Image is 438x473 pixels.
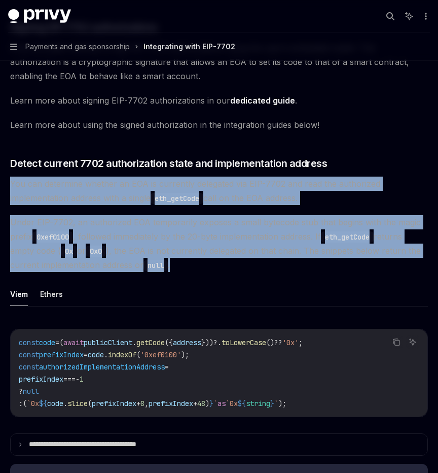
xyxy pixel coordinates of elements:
[230,95,295,106] a: dedicated guide
[23,387,39,396] span: null
[270,399,274,408] span: }
[246,399,270,408] span: string
[181,350,189,359] span: );
[19,362,39,371] span: const
[23,399,27,408] span: (
[390,335,403,349] button: Copy the contents from the code block
[63,375,76,384] span: ===
[39,350,84,359] span: prefixIndex
[25,41,130,53] span: Payments and gas sponsorship
[274,399,278,408] span: `
[140,350,181,359] span: '0xef0100'
[27,399,39,408] span: `0x
[39,338,55,347] span: code
[226,399,238,408] span: `0x
[420,9,430,23] button: More actions
[86,246,106,257] code: 0x0
[10,93,428,108] span: Learn more about signing EIP-7702 authorizations in our .
[63,399,67,408] span: .
[59,338,63,347] span: (
[238,399,246,408] span: ${
[132,338,136,347] span: .
[10,177,428,205] span: You can determine whether an EOA is currently delegated via EIP-7702 and read the authorized impl...
[274,338,282,347] span: ??
[19,338,39,347] span: const
[136,350,140,359] span: (
[406,335,419,349] button: Ask AI
[39,399,47,408] span: ${
[10,282,28,306] button: Viem
[47,399,63,408] span: code
[282,338,299,347] span: '0x'
[165,338,173,347] span: ({
[84,338,132,347] span: publicClient
[61,246,77,257] code: 0x
[10,156,327,171] span: Detect current 7702 authorization state and implementation address
[209,399,213,408] span: }
[84,350,88,359] span: =
[92,399,136,408] span: prefixIndex
[19,350,39,359] span: const
[19,387,23,396] span: ?
[193,399,197,408] span: +
[205,399,209,408] span: )
[201,338,222,347] span: }))?.
[88,399,92,408] span: (
[10,118,428,132] span: Learn more about using the signed authorization in the integration guides below!
[197,399,205,408] span: 48
[278,399,286,408] span: );
[88,350,104,359] span: code
[299,338,303,347] span: ;
[266,338,274,347] span: ()
[32,231,73,243] code: 0xef0100
[10,41,428,83] span: Privy provides methods to sign EIP-7702 authorizations using the user’s embedded wallet. This aut...
[19,375,63,384] span: prefixIndex
[67,399,88,408] span: slice
[173,338,201,347] span: address
[143,41,235,53] div: Integrating with EIP-7702
[321,231,374,243] code: eth_getCode
[104,350,108,359] span: .
[8,9,71,23] img: dark logo
[39,362,165,371] span: authorizedImplementationAddress
[144,399,149,408] span: ,
[222,338,266,347] span: toLowerCase
[40,282,63,306] button: Ethers
[213,399,217,408] span: `
[140,399,144,408] span: 8
[10,215,428,272] span: Under EIP-7702, an authorized EOA temporarily exposes a small bytecode stub that begins with the ...
[217,399,226,408] span: as
[136,399,140,408] span: +
[136,338,165,347] span: getCode
[76,375,80,384] span: -
[108,350,136,359] span: indexOf
[63,338,84,347] span: await
[149,399,193,408] span: prefixIndex
[55,338,59,347] span: =
[143,260,168,271] code: null
[80,375,84,384] span: 1
[19,399,23,408] span: :
[151,193,203,204] code: eth_getCode
[165,362,169,371] span: =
